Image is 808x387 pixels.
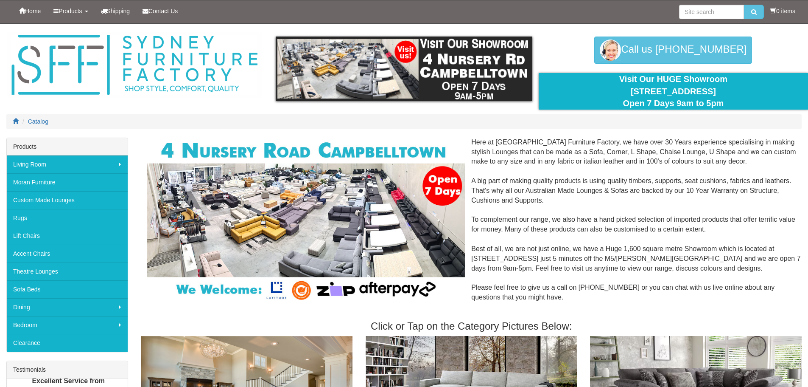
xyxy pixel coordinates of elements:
[7,361,128,379] div: Testimonials
[545,73,802,110] div: Visit Our HUGE Showroom [STREET_ADDRESS] Open 7 Days 9am to 5pm
[107,8,130,14] span: Shipping
[7,298,128,316] a: Dining
[7,209,128,227] a: Rugs
[147,138,465,303] img: Corner Modular Lounges
[95,0,137,22] a: Shipping
[770,7,795,15] li: 0 items
[7,280,128,298] a: Sofa Beds
[276,37,532,101] img: showroom.gif
[7,138,128,155] div: Products
[141,138,802,312] div: Here at [GEOGRAPHIC_DATA] Furniture Factory, we have over 30 Years experience specialising in mak...
[148,8,178,14] span: Contact Us
[7,263,128,280] a: Theatre Lounges
[7,155,128,173] a: Living Room
[13,0,47,22] a: Home
[7,334,128,352] a: Clearance
[47,0,94,22] a: Products
[59,8,82,14] span: Products
[141,321,802,332] h3: Click or Tap on the Category Pictures Below:
[7,32,262,98] img: Sydney Furniture Factory
[28,118,48,125] a: Catalog
[7,227,128,245] a: Lift Chairs
[136,0,184,22] a: Contact Us
[7,316,128,334] a: Bedroom
[7,173,128,191] a: Moran Furniture
[7,245,128,263] a: Accent Chairs
[25,8,41,14] span: Home
[7,191,128,209] a: Custom Made Lounges
[679,5,744,19] input: Site search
